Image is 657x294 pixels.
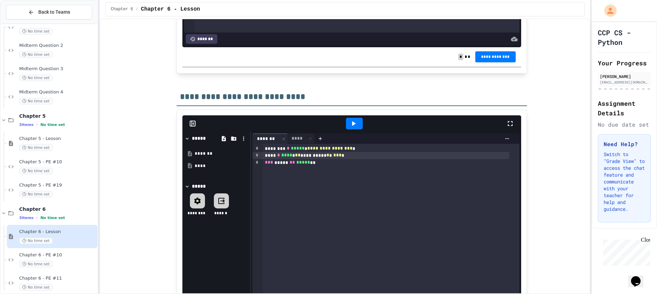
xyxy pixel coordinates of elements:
[19,252,96,258] span: Chapter 6 - PE #10
[19,276,96,281] span: Chapter 6 - PE #11
[141,5,200,13] span: Chapter 6 - Lesson
[628,267,650,287] iframe: chat widget
[19,238,53,244] span: No time set
[600,237,650,266] iframe: chat widget
[36,122,38,127] span: •
[597,3,618,18] div: My Account
[19,159,96,165] span: Chapter 5 - PE #10
[604,140,645,148] h3: Need Help?
[19,229,96,235] span: Chapter 6 - Lesson
[19,182,96,188] span: Chapter 5 - PE #19
[38,9,70,16] span: Back to Teams
[19,113,96,119] span: Chapter 5
[6,5,92,20] button: Back to Teams
[19,284,53,291] span: No time set
[598,120,651,129] div: No due date set
[19,191,53,197] span: No time set
[604,151,645,213] p: Switch to "Grade View" to access the chat feature and communicate with your teacher for help and ...
[111,7,133,12] span: Chapter 6
[19,216,34,220] span: 3 items
[19,206,96,212] span: Chapter 6
[40,216,65,220] span: No time set
[19,28,53,35] span: No time set
[600,80,649,85] div: [EMAIL_ADDRESS][DOMAIN_NAME]
[19,43,96,49] span: Midterm Question 2
[19,66,96,72] span: Midterm Question 3
[598,99,651,118] h2: Assignment Details
[36,215,38,220] span: •
[19,51,53,58] span: No time set
[598,28,651,47] h1: CCP CS - Python
[19,98,53,104] span: No time set
[19,261,53,267] span: No time set
[19,136,96,142] span: Chapter 5 - Lesson
[3,3,47,43] div: Chat with us now!Close
[600,73,649,79] div: [PERSON_NAME]
[136,7,138,12] span: /
[598,58,651,68] h2: Your Progress
[19,123,34,127] span: 3 items
[19,75,53,81] span: No time set
[19,89,96,95] span: Midterm Question 4
[40,123,65,127] span: No time set
[19,144,53,151] span: No time set
[19,168,53,174] span: No time set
